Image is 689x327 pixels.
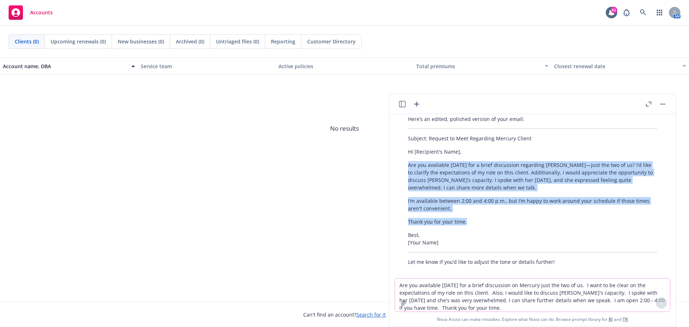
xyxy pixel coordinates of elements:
[652,5,667,20] a: Switch app
[271,38,295,45] span: Reporting
[118,38,164,45] span: New businesses (0)
[276,57,413,75] button: Active policies
[408,161,657,191] p: Are you available [DATE] for a brief discussion regarding [PERSON_NAME]—just the two of us? I’d l...
[413,57,551,75] button: Total premiums
[416,62,540,70] div: Total premiums
[408,258,657,266] p: Let me know if you’d like to adjust the tone or details further!
[611,7,617,13] div: 61
[408,197,657,212] p: I’m available between 2:00 and 4:00 p.m., but I’m happy to work around your schedule if those tim...
[3,62,127,70] div: Account name, DBA
[623,316,628,322] a: TR
[303,311,386,318] span: Can't find an account?
[392,312,673,327] span: Nova Assist can make mistakes. Explore what Nova can do: Browse prompt library for and
[408,115,657,123] p: Here’s an edited, polished version of your email:
[636,5,650,20] a: Search
[356,311,386,318] a: Search for it
[554,62,678,70] div: Closest renewal date
[216,38,259,45] span: Untriaged files (0)
[278,62,411,70] div: Active policies
[138,57,276,75] button: Service team
[408,148,657,155] p: Hi [Recipient's Name],
[176,38,204,45] span: Archived (0)
[408,231,657,246] p: Best, [Your Name]
[15,38,39,45] span: Clients (0)
[51,38,106,45] span: Upcoming renewals (0)
[141,62,273,70] div: Service team
[307,38,356,45] span: Customer Directory
[609,316,613,322] a: BI
[6,3,56,23] a: Accounts
[551,57,689,75] button: Closest renewal date
[408,135,657,142] p: Subject: Request to Meet Regarding Mercury Client
[30,10,53,15] span: Accounts
[619,5,634,20] a: Report a Bug
[408,218,657,225] p: Thank you for your time.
